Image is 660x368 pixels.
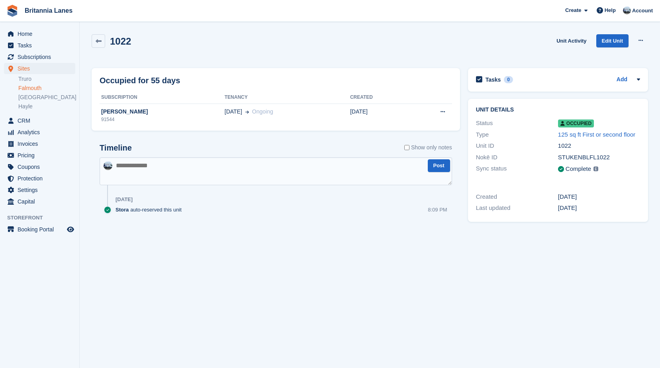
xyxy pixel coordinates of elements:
[617,75,627,84] a: Add
[476,204,558,213] div: Last updated
[4,184,75,196] a: menu
[100,116,225,123] div: 91544
[4,138,75,149] a: menu
[18,138,65,149] span: Invoices
[476,130,558,139] div: Type
[100,91,225,104] th: Subscription
[428,159,450,172] button: Post
[428,206,447,213] div: 8:09 PM
[6,5,18,17] img: stora-icon-8386f47178a22dfd0bd8f6a31ec36ba5ce8667c1dd55bd0f319d3a0aa187defe.svg
[476,141,558,151] div: Unit ID
[116,206,129,213] span: Stora
[18,115,65,126] span: CRM
[4,51,75,63] a: menu
[18,103,75,110] a: Hayle
[558,192,640,202] div: [DATE]
[350,104,409,127] td: [DATE]
[225,91,350,104] th: Tenancy
[486,76,501,83] h2: Tasks
[476,153,558,162] div: Nokē ID
[558,141,640,151] div: 1022
[565,6,581,14] span: Create
[116,196,133,203] div: [DATE]
[18,63,65,74] span: Sites
[4,127,75,138] a: menu
[18,127,65,138] span: Analytics
[4,63,75,74] a: menu
[18,84,75,92] a: Falmouth
[4,150,75,161] a: menu
[4,196,75,207] a: menu
[104,161,112,170] img: John Millership
[596,34,629,47] a: Edit Unit
[252,108,273,115] span: Ongoing
[225,108,242,116] span: [DATE]
[558,119,594,127] span: Occupied
[476,107,640,113] h2: Unit details
[18,173,65,184] span: Protection
[553,34,589,47] a: Unit Activity
[566,164,591,174] div: Complete
[100,108,225,116] div: [PERSON_NAME]
[476,119,558,128] div: Status
[18,184,65,196] span: Settings
[404,143,409,152] input: Show only notes
[476,192,558,202] div: Created
[4,115,75,126] a: menu
[350,91,409,104] th: Created
[18,224,65,235] span: Booking Portal
[7,214,79,222] span: Storefront
[18,75,75,83] a: Truro
[22,4,76,17] a: Britannia Lanes
[404,143,452,152] label: Show only notes
[593,166,598,171] img: icon-info-grey-7440780725fd019a000dd9b08b2336e03edf1995a4989e88bcd33f0948082b44.svg
[18,196,65,207] span: Capital
[18,94,75,101] a: [GEOGRAPHIC_DATA]
[110,36,131,47] h2: 1022
[18,161,65,172] span: Coupons
[18,28,65,39] span: Home
[4,161,75,172] a: menu
[100,74,180,86] h2: Occupied for 55 days
[66,225,75,234] a: Preview store
[18,51,65,63] span: Subscriptions
[623,6,631,14] img: John Millership
[100,143,132,153] h2: Timeline
[116,206,186,213] div: auto-reserved this unit
[605,6,616,14] span: Help
[18,150,65,161] span: Pricing
[558,131,635,138] a: 125 sq ft First or second floor
[632,7,653,15] span: Account
[4,224,75,235] a: menu
[504,76,513,83] div: 0
[18,40,65,51] span: Tasks
[4,28,75,39] a: menu
[476,164,558,174] div: Sync status
[558,153,640,162] div: STUKENBLFL1022
[4,40,75,51] a: menu
[558,204,640,213] div: [DATE]
[4,173,75,184] a: menu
